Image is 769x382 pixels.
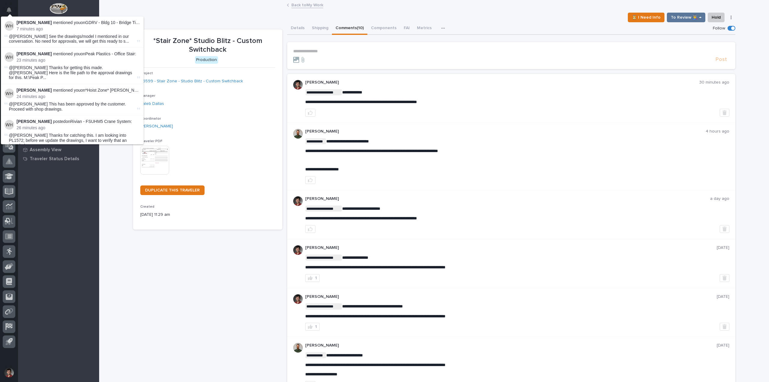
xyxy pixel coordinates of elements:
[140,78,243,84] a: 26599 - Stair Zone - Studio Blitz - Custom Switchback
[400,22,413,35] button: FAI
[305,323,320,331] button: 1
[17,88,140,93] p: mentioned you on :
[291,1,323,8] a: Back toMy Work
[305,225,315,233] button: like this post
[9,102,126,112] span: @[PERSON_NAME] This has been approved by the customer. Proceed with shop drawings.
[17,26,140,32] p: 7 minutes ago
[713,26,725,31] p: Follow
[713,56,729,63] button: Post
[305,176,315,184] button: like this post
[367,22,400,35] button: Components
[9,65,136,80] span: @[PERSON_NAME] Thanks for getting this made. @[PERSON_NAME] Here is the file path to the approval...
[140,37,275,54] p: *Stair Zone* Studio Blitz - Custom Switchback
[720,274,729,282] button: Delete post
[720,323,729,331] button: Delete post
[5,89,14,98] img: Weston Hochstetler
[293,196,303,206] img: ROij9lOReuV7WqYxWfnW
[8,7,15,17] div: Notifications
[30,147,61,153] p: Assembly View
[9,133,136,148] span: @[PERSON_NAME] Thanks for catching this. I am looking into PL1572; before we update the drawings,...
[140,94,155,98] span: Manager
[140,212,275,218] p: [DATE] 11:29 am
[708,13,725,22] button: Hold
[332,22,367,35] button: Comments (10)
[712,14,721,21] span: Hold
[50,3,67,14] img: Workspace Logo
[305,196,710,201] p: [PERSON_NAME]
[145,188,200,192] span: DUPLICATE THIS TRAVELER
[17,51,140,57] p: mentioned you on :
[293,343,303,353] img: AATXAJw4slNr5ea0WduZQVIpKGhdapBAGQ9xVsOeEvl5=s96-c
[305,245,717,250] p: [PERSON_NAME]
[18,145,99,154] a: Assembly View
[140,101,164,107] a: Kaleb Dallas
[720,225,729,233] button: Delete post
[699,80,729,85] p: 30 minutes ago
[3,4,15,16] button: Notifications
[140,72,153,75] span: Project
[140,117,161,121] span: Coordinator
[195,56,218,64] div: Production
[293,80,303,90] img: ROij9lOReuV7WqYxWfnW
[671,14,701,21] span: To Review 👨‍🏭 →
[3,366,15,379] button: users-avatar
[5,52,14,62] img: Wynne Hochstetler
[315,276,317,280] div: 1
[716,56,727,63] span: Post
[17,20,140,25] p: mentioned you on :
[17,51,52,56] strong: [PERSON_NAME]
[293,294,303,304] img: ROij9lOReuV7WqYxWfnW
[5,120,14,130] img: Weston Hochstetler
[140,139,163,143] span: Traveler PDF
[717,245,729,250] p: [DATE]
[17,88,52,93] strong: [PERSON_NAME]
[293,245,303,255] img: ROij9lOReuV7WqYxWfnW
[70,119,131,124] a: Rivian - FSUHM5 Crane System
[706,129,729,134] p: 4 hours ago
[30,156,79,162] p: Traveler Status Details
[140,123,173,130] a: [PERSON_NAME]
[667,13,705,22] button: To Review 👨‍🏭 →
[9,34,136,44] span: @[PERSON_NAME] See the drawings/model I mentioned in our conversation. No need for approvals, we ...
[305,274,320,282] button: 1
[413,22,435,35] button: Metrics
[293,129,303,139] img: AATXAJw4slNr5ea0WduZQVIpKGhdapBAGQ9xVsOeEvl5=s96-c
[305,294,717,299] p: [PERSON_NAME]
[710,196,729,201] p: a day ago
[140,185,205,195] a: DUPLICATE THIS TRAVELER
[720,109,729,117] button: Delete post
[5,21,14,31] img: Weston Hochstetler
[305,109,315,117] button: like this post
[17,125,140,130] p: 26 minutes ago
[717,343,729,348] p: [DATE]
[632,14,661,21] span: ⏳ I Need Info
[305,129,706,134] p: [PERSON_NAME]
[85,51,135,56] a: Peak Plastics - Office Stair
[17,94,140,99] p: 24 minutes ago
[18,154,99,163] a: Traveler Status Details
[140,205,154,209] span: Created
[305,343,717,348] p: [PERSON_NAME]
[85,88,208,93] a: *Hoist Zone* [PERSON_NAME] Precision Fabricators - FSTRUL2
[628,13,664,22] button: ⏳ I Need Info
[315,325,317,329] div: 1
[17,58,140,63] p: 23 minutes ago
[17,20,52,25] strong: [PERSON_NAME]
[85,20,146,25] a: GDRV - Bldg 10 - Bridge Tie Bar
[305,80,699,85] p: [PERSON_NAME]
[17,119,52,124] strong: [PERSON_NAME]
[287,22,308,35] button: Details
[308,22,332,35] button: Shipping
[717,294,729,299] p: [DATE]
[17,119,140,124] p: posted on :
